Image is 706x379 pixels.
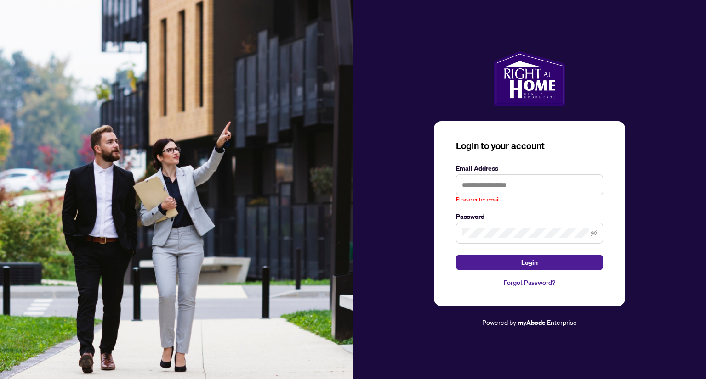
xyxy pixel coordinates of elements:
[456,278,603,288] a: Forgot Password?
[547,318,577,326] span: Enterprise
[456,212,603,222] label: Password
[456,139,603,152] h3: Login to your account
[521,255,538,270] span: Login
[482,318,516,326] span: Powered by
[591,230,597,236] span: eye-invisible
[456,163,603,173] label: Email Address
[494,51,565,106] img: ma-logo
[518,318,546,328] a: myAbode
[456,195,500,204] span: Please enter email
[456,255,603,270] button: Login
